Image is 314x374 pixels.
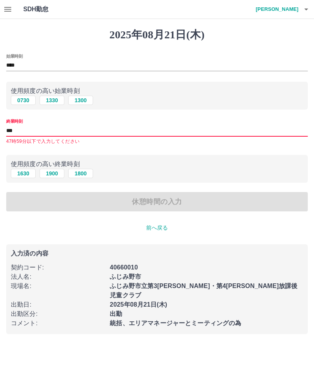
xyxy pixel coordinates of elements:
p: 入力済の内容 [11,250,303,257]
p: 使用頻度の高い始業時刻 [11,86,303,96]
button: 1300 [68,96,93,105]
b: ふじみ野市 [110,273,141,280]
p: 前へ戻る [6,224,308,232]
label: 始業時刻 [6,53,22,59]
label: 終業時刻 [6,118,22,124]
p: 使用頻度の高い終業時刻 [11,160,303,169]
p: 出勤日 : [11,300,105,309]
b: 統括、エリアマネージャーとミーティングの為 [110,320,241,326]
p: 契約コード : [11,263,105,272]
b: 出勤 [110,311,122,317]
h1: 2025年08月21日(木) [6,28,308,41]
p: 現場名 : [11,281,105,291]
p: 出勤区分 : [11,309,105,319]
button: 1630 [11,169,36,178]
b: 40660010 [110,264,138,271]
p: 47時59分以下で入力してください [6,138,308,146]
b: ふじみ野市立第3[PERSON_NAME]・第4[PERSON_NAME]放課後児童クラブ [110,283,297,299]
button: 1900 [40,169,64,178]
button: 1800 [68,169,93,178]
b: 2025年08月21日(木) [110,301,167,308]
button: 1330 [40,96,64,105]
button: 0730 [11,96,36,105]
p: コメント : [11,319,105,328]
p: 法人名 : [11,272,105,281]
